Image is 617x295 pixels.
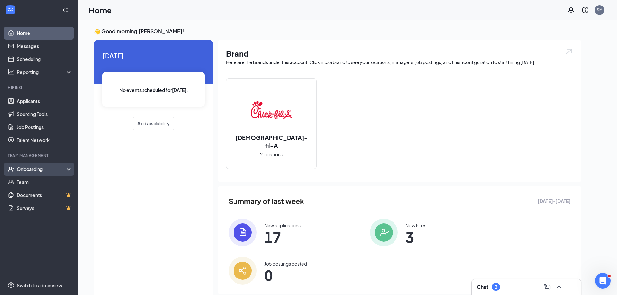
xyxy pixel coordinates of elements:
svg: ComposeMessage [543,283,551,291]
div: New applications [264,222,301,229]
div: Onboarding [17,166,67,172]
h2: [DEMOGRAPHIC_DATA]-fil-A [226,133,316,150]
span: No events scheduled for [DATE] . [120,86,188,94]
img: open.6027fd2a22e1237b5b06.svg [565,48,573,55]
div: Here are the brands under this account. Click into a brand to see your locations, managers, job p... [226,59,573,65]
img: icon [229,219,257,246]
span: 17 [264,231,301,243]
h1: Brand [226,48,573,59]
iframe: Intercom live chat [595,273,611,289]
span: 3 [406,231,426,243]
h1: Home [89,5,112,16]
div: Switch to admin view [17,282,62,289]
button: Minimize [566,282,576,292]
img: icon [370,219,398,246]
span: Summary of last week [229,196,304,207]
h3: Chat [477,283,488,290]
div: New hires [406,222,426,229]
a: Home [17,27,72,40]
span: [DATE] - [DATE] [538,198,571,205]
button: Add availability [132,117,175,130]
svg: ChevronUp [555,283,563,291]
span: 0 [264,269,307,281]
a: SurveysCrown [17,201,72,214]
a: DocumentsCrown [17,188,72,201]
svg: WorkstreamLogo [7,6,14,13]
div: Team Management [8,153,71,158]
a: Talent Network [17,133,72,146]
span: [DATE] [102,51,205,61]
svg: QuestionInfo [581,6,589,14]
svg: Collapse [63,7,69,13]
svg: Notifications [567,6,575,14]
svg: Analysis [8,69,14,75]
a: Job Postings [17,120,72,133]
h3: 👋 Good morning, [PERSON_NAME] ! [94,28,581,35]
div: Reporting [17,69,73,75]
a: Scheduling [17,52,72,65]
div: Hiring [8,85,71,90]
img: Chick-fil-A [251,89,292,131]
svg: UserCheck [8,166,14,172]
svg: Settings [8,282,14,289]
a: Messages [17,40,72,52]
svg: Minimize [567,283,575,291]
button: ChevronUp [554,282,564,292]
button: ComposeMessage [542,282,553,292]
a: Applicants [17,95,72,108]
a: Team [17,176,72,188]
div: Job postings posted [264,260,307,267]
img: icon [229,257,257,285]
div: 3 [495,284,497,290]
span: 2 locations [260,151,283,158]
div: SM [597,7,602,13]
a: Sourcing Tools [17,108,72,120]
